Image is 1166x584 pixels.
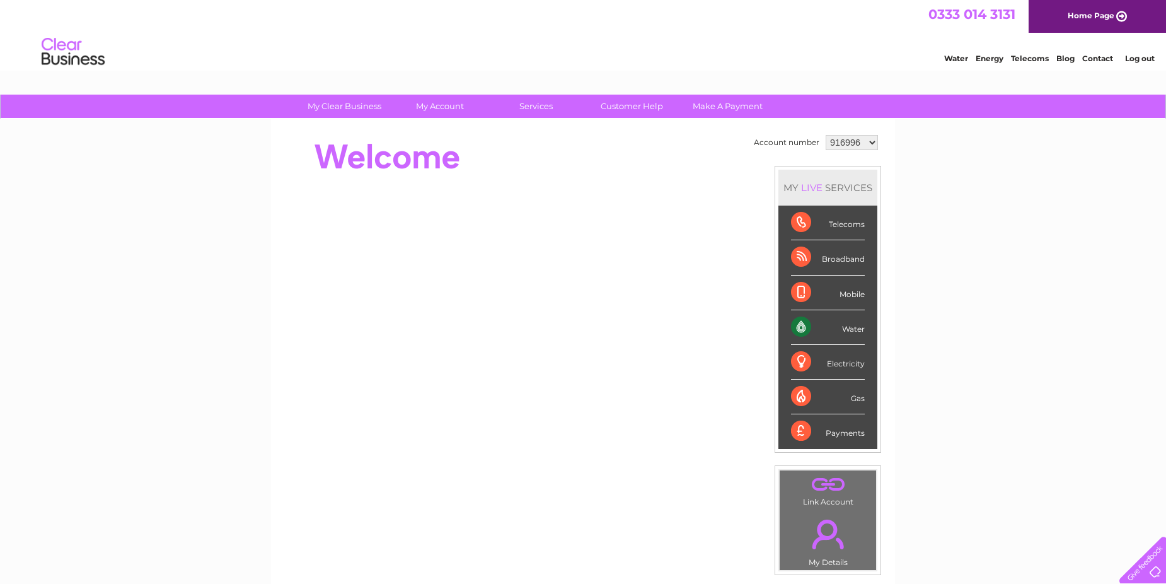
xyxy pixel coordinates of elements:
[928,6,1015,22] a: 0333 014 3131
[286,7,882,61] div: Clear Business is a trading name of Verastar Limited (registered in [GEOGRAPHIC_DATA] No. 3667643...
[779,470,877,510] td: Link Account
[1082,54,1113,63] a: Contact
[783,512,873,556] a: .
[944,54,968,63] a: Water
[783,474,873,496] a: .
[41,33,105,71] img: logo.png
[791,310,865,345] div: Water
[791,206,865,240] div: Telecoms
[791,414,865,448] div: Payments
[778,170,877,206] div: MY SERVICES
[388,95,492,118] a: My Account
[791,345,865,380] div: Electricity
[791,240,865,275] div: Broadband
[484,95,588,118] a: Services
[751,132,823,153] td: Account number
[580,95,684,118] a: Customer Help
[791,276,865,310] div: Mobile
[779,509,877,571] td: My Details
[976,54,1003,63] a: Energy
[676,95,780,118] a: Make A Payment
[791,380,865,414] div: Gas
[1125,54,1155,63] a: Log out
[799,182,825,194] div: LIVE
[1011,54,1049,63] a: Telecoms
[1056,54,1075,63] a: Blog
[292,95,396,118] a: My Clear Business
